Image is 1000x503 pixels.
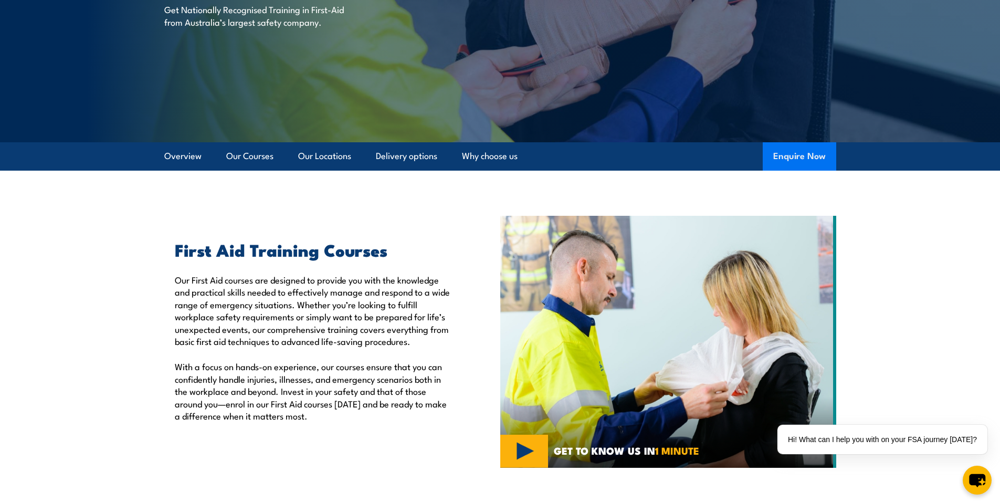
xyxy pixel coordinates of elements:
span: GET TO KNOW US IN [554,446,699,455]
button: chat-button [963,466,992,495]
p: Get Nationally Recognised Training in First-Aid from Australia’s largest safety company. [164,3,356,28]
a: Our Locations [298,142,351,170]
p: Our First Aid courses are designed to provide you with the knowledge and practical skills needed ... [175,274,452,347]
img: Fire & Safety Australia deliver Health and Safety Representatives Training Courses – HSR Training [500,216,836,468]
a: Overview [164,142,202,170]
div: Hi! What can I help you with on your FSA journey [DATE]? [777,425,987,454]
button: Enquire Now [763,142,836,171]
a: Our Courses [226,142,273,170]
strong: 1 MINUTE [655,443,699,458]
p: With a focus on hands-on experience, our courses ensure that you can confidently handle injuries,... [175,360,452,422]
h2: First Aid Training Courses [175,242,452,257]
a: Why choose us [462,142,518,170]
a: Delivery options [376,142,437,170]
